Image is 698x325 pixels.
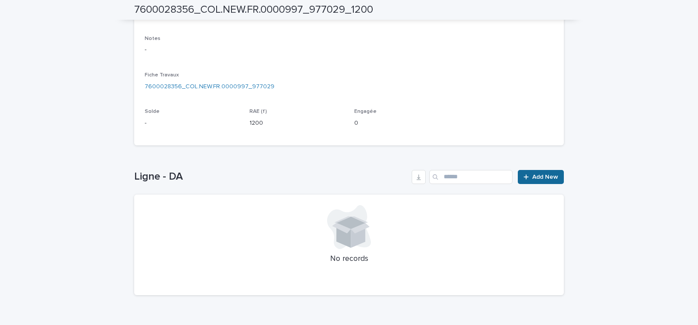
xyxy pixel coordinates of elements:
input: Search [429,170,513,184]
p: 1200 [249,119,344,128]
span: Add New [532,174,558,180]
h1: Ligne - DA [134,170,408,183]
span: Solde [145,109,160,114]
span: Notes [145,36,160,41]
a: Add New [518,170,564,184]
p: - [145,119,239,128]
span: Fiche Travaux [145,72,179,78]
span: Engagée [354,109,377,114]
p: - [145,45,553,54]
a: 7600028356_COL.NEW.FR.0000997_977029 [145,82,274,91]
span: RAE (f) [249,109,267,114]
p: 0 [354,119,449,128]
p: No records [145,254,553,264]
h2: 7600028356_COL.NEW.FR.0000997_977029_1200 [134,4,373,16]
